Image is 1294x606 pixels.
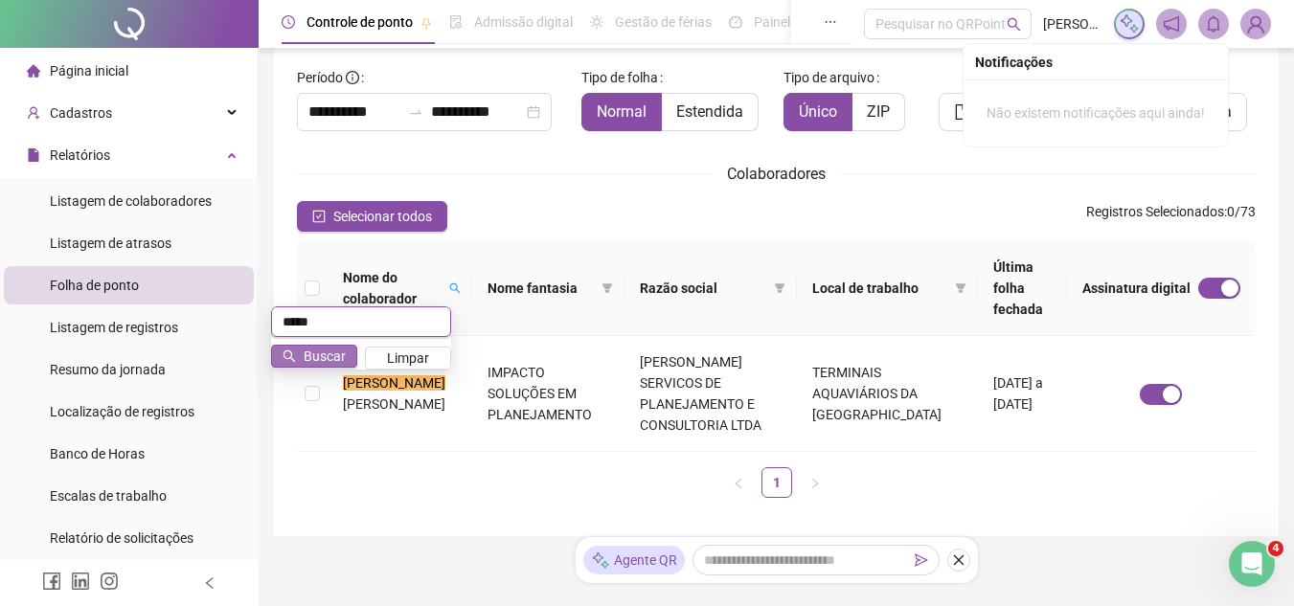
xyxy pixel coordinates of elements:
[297,70,343,85] span: Período
[867,102,890,121] span: ZIP
[50,147,110,163] span: Relatórios
[474,14,573,30] span: Admissão digital
[304,346,346,367] span: Buscar
[343,267,442,309] span: Nome do colaborador
[1086,201,1256,232] span: : 0 / 73
[1119,13,1140,34] img: sparkle-icon.fc2bf0ac1784a2077858766a79e2daf3.svg
[723,467,754,498] button: left
[445,263,465,313] span: search
[408,104,423,120] span: to
[1043,13,1102,34] span: [PERSON_NAME]
[754,14,829,30] span: Painel do DP
[800,467,830,498] button: right
[676,102,743,121] span: Estendida
[583,546,685,574] div: Agente QR
[809,478,821,489] span: right
[761,467,792,498] li: 1
[915,553,928,567] span: send
[346,71,359,84] span: info-circle
[449,15,463,29] span: file-done
[333,206,432,227] span: Selecionar todos
[727,165,826,183] span: Colaboradores
[472,336,624,452] td: IMPACTO SOLUÇÕES EM PLANEJAMENTO
[50,488,167,504] span: Escalas de trabalho
[975,52,1216,73] div: Notificações
[282,15,295,29] span: clock-circle
[420,17,432,29] span: pushpin
[1086,204,1224,219] span: Registros Selecionados
[1205,15,1222,33] span: bell
[283,349,296,363] span: search
[598,274,617,303] span: filter
[50,446,145,461] span: Banco de Horas
[624,336,797,452] td: [PERSON_NAME] SERVICOS DE PLANEJAMENTO E CONSULTORIA LTDA
[100,572,119,591] span: instagram
[271,345,357,368] button: Buscar
[723,467,754,498] li: Página anterior
[50,105,112,121] span: Cadastros
[27,148,40,162] span: file
[939,93,1107,131] button: [PERSON_NAME]
[50,320,178,335] span: Listagem de registros
[590,15,603,29] span: sun
[729,15,742,29] span: dashboard
[774,282,785,294] span: filter
[203,576,216,590] span: left
[797,336,978,452] td: TERMINAIS AQUAVIÁRIOS DA [GEOGRAPHIC_DATA]
[762,468,791,497] a: 1
[615,14,712,30] span: Gestão de férias
[1241,10,1270,38] img: 81567
[50,362,166,377] span: Resumo da jornada
[50,530,193,546] span: Relatório de solicitações
[824,15,837,29] span: ellipsis
[312,210,326,223] span: check-square
[343,375,445,391] mark: [PERSON_NAME]
[50,193,212,209] span: Listagem de colaboradores
[27,64,40,78] span: home
[408,104,423,120] span: swap-right
[783,67,874,88] span: Tipo de arquivo
[640,278,766,299] span: Razão social
[343,396,445,412] span: [PERSON_NAME]
[733,478,744,489] span: left
[951,274,970,303] span: filter
[1082,278,1191,299] span: Assinatura digital
[365,347,451,370] button: Limpar
[50,63,128,79] span: Página inicial
[954,104,969,120] span: file
[387,348,429,369] span: Limpar
[1007,17,1021,32] span: search
[978,241,1067,336] th: Última folha fechada
[1268,541,1283,556] span: 4
[799,102,837,121] span: Único
[1163,15,1180,33] span: notification
[50,278,139,293] span: Folha de ponto
[297,201,447,232] button: Selecionar todos
[987,105,1205,121] span: Não existem notificações aqui ainda!
[770,274,789,303] span: filter
[50,236,171,251] span: Listagem de atrasos
[581,67,658,88] span: Tipo de folha
[42,572,61,591] span: facebook
[812,278,947,299] span: Local de trabalho
[449,282,461,294] span: search
[27,106,40,120] span: user-add
[488,278,594,299] span: Nome fantasia
[306,14,413,30] span: Controle de ponto
[952,553,965,567] span: close
[602,282,613,294] span: filter
[800,467,830,498] li: Próxima página
[978,336,1067,452] td: [DATE] a [DATE]
[1229,541,1275,587] iframe: Intercom live chat
[71,572,90,591] span: linkedin
[597,102,647,121] span: Normal
[591,550,610,571] img: sparkle-icon.fc2bf0ac1784a2077858766a79e2daf3.svg
[955,282,966,294] span: filter
[50,404,194,419] span: Localização de registros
